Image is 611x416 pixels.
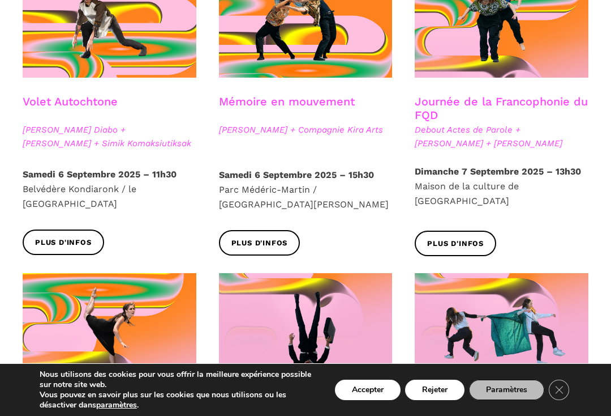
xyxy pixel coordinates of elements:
p: Nous utilisons des cookies pour vous offrir la meilleure expérience possible sur notre site web. [40,370,315,390]
a: Plus d'infos [23,230,104,255]
button: Accepter [335,380,401,400]
span: Plus d'infos [427,238,484,250]
a: Journée de la Francophonie du FQD [415,95,588,122]
p: Parc Médéric-Martin / [GEOGRAPHIC_DATA][PERSON_NAME] [219,168,393,211]
button: Rejeter [405,380,464,400]
p: Vous pouvez en savoir plus sur les cookies que nous utilisons ou les désactiver dans . [40,390,315,410]
button: Paramètres [469,380,544,400]
p: Belvédère Kondiaronk / le [GEOGRAPHIC_DATA] [23,167,196,211]
span: Plus d'infos [35,237,92,249]
p: Maison de la culture de [GEOGRAPHIC_DATA] [415,164,588,208]
button: paramètres [96,400,137,410]
a: Mémoire en mouvement [219,95,355,108]
span: Debout Actes de Parole + [PERSON_NAME] + [PERSON_NAME] [415,123,588,150]
a: Plus d'infos [219,230,300,256]
strong: Dimanche 7 Septembre 2025 – 13h30 [415,166,581,177]
button: Close GDPR Cookie Banner [549,380,569,400]
strong: Samedi 6 Septembre 2025 – 11h30 [23,169,177,180]
a: Plus d'infos [415,231,496,256]
span: Plus d'infos [231,237,288,249]
span: [PERSON_NAME] Diabo + [PERSON_NAME] + Simik Komaksiutiksak [23,123,196,150]
a: Volet Autochtone [23,95,118,108]
span: [PERSON_NAME] + Compagnie Kira Arts [219,123,393,137]
strong: Samedi 6 Septembre 2025 – 15h30 [219,169,374,180]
